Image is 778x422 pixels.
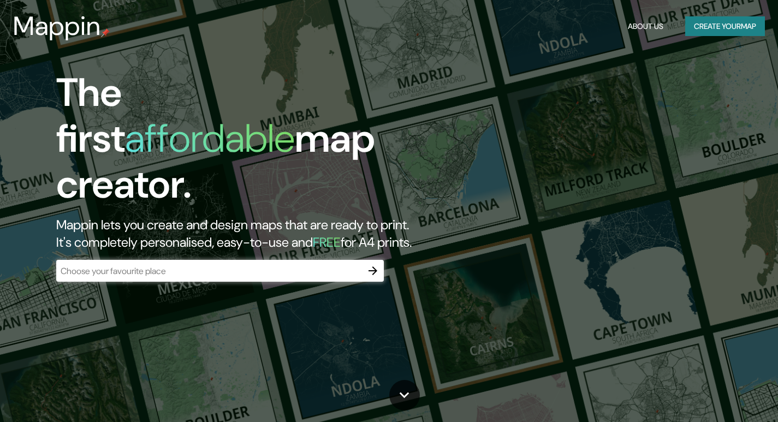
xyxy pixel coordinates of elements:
[125,113,295,164] h1: affordable
[101,28,110,37] img: mappin-pin
[56,265,362,277] input: Choose your favourite place
[623,16,668,37] button: About Us
[313,234,341,251] h5: FREE
[13,11,101,41] h3: Mappin
[56,70,446,216] h1: The first map creator.
[685,16,765,37] button: Create yourmap
[56,216,446,251] h2: Mappin lets you create and design maps that are ready to print. It's completely personalised, eas...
